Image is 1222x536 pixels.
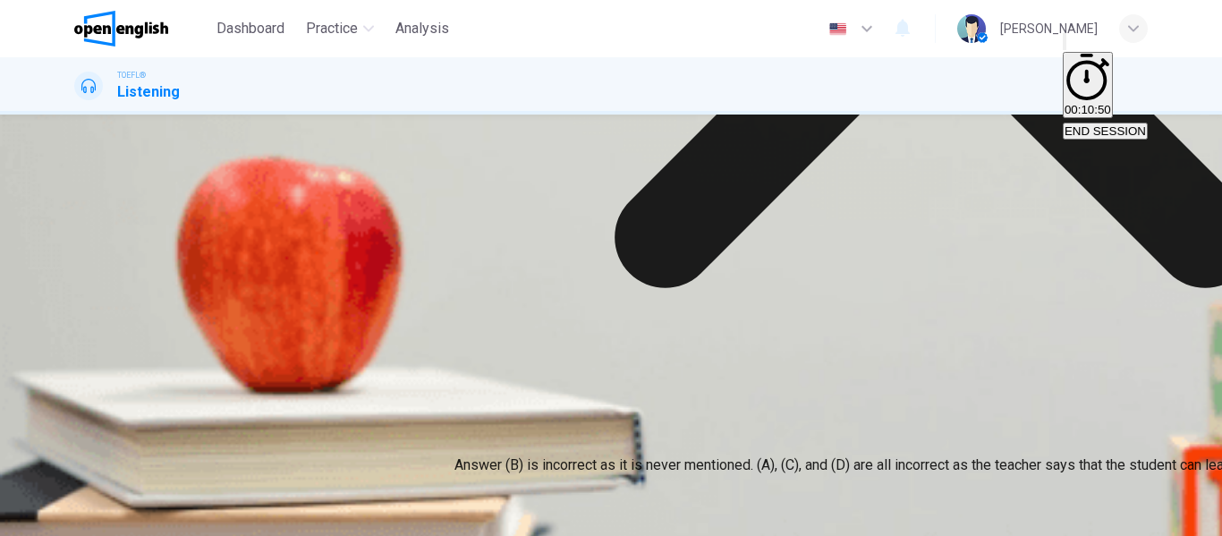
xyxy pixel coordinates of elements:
div: Hide [1063,52,1148,120]
span: TOEFL® [117,69,146,81]
span: Dashboard [216,18,284,39]
span: Analysis [395,18,449,39]
span: Practice [306,18,358,39]
img: OpenEnglish logo [74,11,168,47]
div: [PERSON_NAME] [1000,18,1098,39]
span: 00:10:50 [1065,103,1111,116]
img: Profile picture [957,14,986,43]
div: Mute [1063,30,1148,52]
img: en [827,22,849,36]
span: END SESSION [1065,124,1146,138]
h1: Listening [117,81,180,103]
